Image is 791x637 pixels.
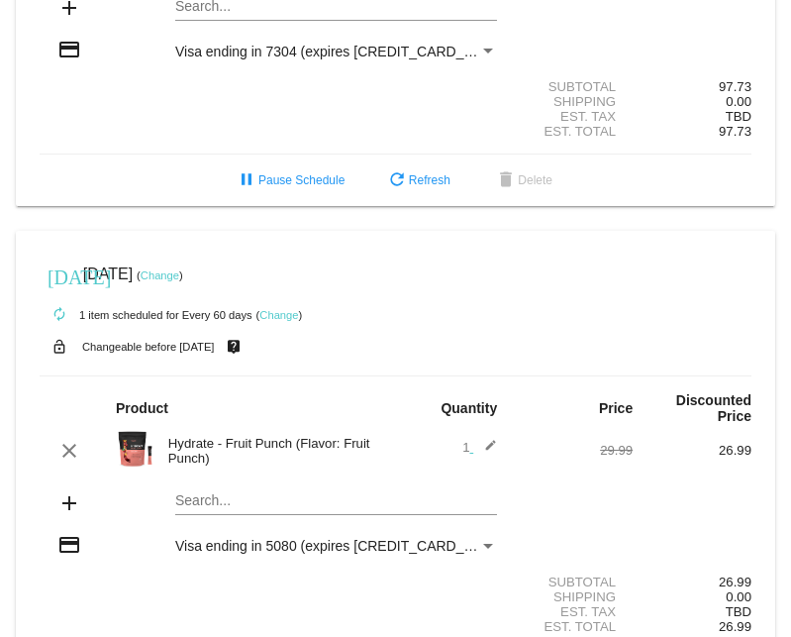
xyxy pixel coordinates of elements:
[494,173,552,187] span: Delete
[40,309,252,321] small: 1 item scheduled for Every 60 days
[175,538,507,554] span: Visa ending in 5080 (expires [CREDIT_CARD_DATA])
[726,589,751,604] span: 0.00
[633,575,751,589] div: 26.99
[473,439,497,463] mat-icon: edit
[514,575,633,589] div: Subtotal
[494,169,518,193] mat-icon: delete
[514,124,633,139] div: Est. Total
[175,44,507,59] span: Visa ending in 7304 (expires [CREDIT_CARD_DATA])
[175,493,497,509] input: Search...
[514,589,633,604] div: Shipping
[141,269,179,281] a: Change
[385,173,450,187] span: Refresh
[57,491,81,515] mat-icon: add
[235,169,258,193] mat-icon: pause
[57,38,81,61] mat-icon: credit_card
[726,94,751,109] span: 0.00
[57,533,81,557] mat-icon: credit_card
[726,109,751,124] span: TBD
[82,341,215,353] small: Changeable before [DATE]
[514,79,633,94] div: Subtotal
[633,79,751,94] div: 97.73
[219,162,360,198] button: Pause Schedule
[478,162,568,198] button: Delete
[726,604,751,619] span: TBD
[116,400,168,416] strong: Product
[719,124,751,139] span: 97.73
[369,162,466,198] button: Refresh
[48,264,71,287] mat-icon: [DATE]
[385,169,409,193] mat-icon: refresh
[235,173,345,187] span: Pause Schedule
[676,392,751,424] strong: Discounted Price
[259,309,298,321] a: Change
[633,443,751,458] div: 26.99
[514,94,633,109] div: Shipping
[514,619,633,634] div: Est. Total
[137,269,183,281] small: ( )
[441,400,497,416] strong: Quantity
[57,439,81,463] mat-icon: clear
[116,429,155,469] img: Image-1-Hydrate-1S-FP-BAGPACKET-1000x1000-1.png
[175,44,497,59] mat-select: Payment Method
[256,309,303,321] small: ( )
[48,303,71,327] mat-icon: autorenew
[158,436,396,466] div: Hydrate - Fruit Punch (Flavor: Fruit Punch)
[48,334,71,360] mat-icon: lock_open
[514,604,633,619] div: Est. Tax
[719,619,751,634] span: 26.99
[514,443,633,458] div: 29.99
[222,334,246,360] mat-icon: live_help
[462,440,497,455] span: 1
[599,400,633,416] strong: Price
[175,538,497,554] mat-select: Payment Method
[514,109,633,124] div: Est. Tax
